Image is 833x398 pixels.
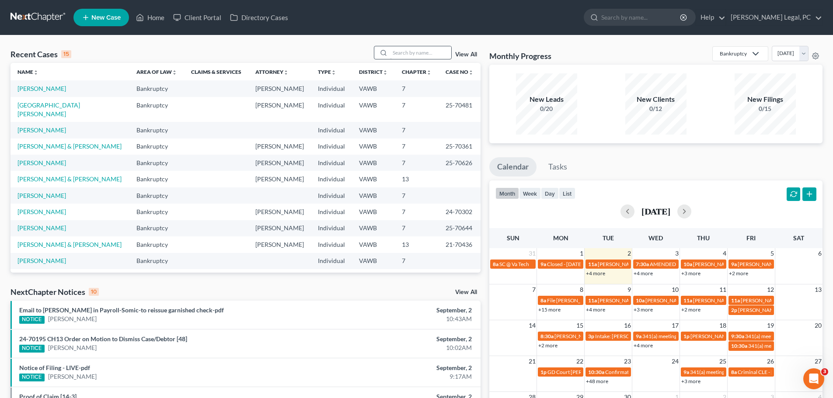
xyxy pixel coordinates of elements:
[172,70,177,75] i: unfold_more
[19,364,90,371] a: Notice of Filing - LIVE-pdf
[553,234,568,242] span: Mon
[579,284,584,295] span: 8
[311,204,352,220] td: Individual
[697,234,710,242] span: Thu
[554,333,661,339] span: [PERSON_NAME] - review Bland County J&DR
[627,248,632,259] span: 2
[136,69,177,75] a: Area of Lawunfold_more
[634,270,653,277] a: +4 more
[540,157,575,177] a: Tasks
[575,320,584,331] span: 15
[129,171,184,187] td: Bankruptcy
[671,320,680,331] span: 17
[352,138,395,155] td: VAWB
[674,248,680,259] span: 3
[129,187,184,204] td: Bankruptcy
[588,333,594,339] span: 3p
[690,369,774,375] span: 341(a) meeting for [PERSON_NAME]
[540,369,547,375] span: 1p
[439,155,481,171] td: 25-70626
[327,363,472,372] div: September, 2
[748,343,833,349] span: 341(a) meeting for [PERSON_NAME]
[383,70,388,75] i: unfold_more
[129,236,184,253] td: Bankruptcy
[636,261,649,267] span: 7:30a
[731,333,744,339] span: 9:30a
[650,261,755,267] span: AMENDED PLAN DUE FOR [PERSON_NAME]
[402,69,432,75] a: Chapterunfold_more
[395,236,439,253] td: 13
[19,335,187,343] a: 24-70195 CH13 Order on Motion to Dismiss Case/Debtor [48]
[359,69,388,75] a: Districtunfold_more
[446,69,474,75] a: Case Nounfold_more
[395,187,439,204] td: 7
[248,204,311,220] td: [PERSON_NAME]
[311,187,352,204] td: Individual
[352,253,395,269] td: VAWB
[311,138,352,155] td: Individual
[129,97,184,122] td: Bankruptcy
[579,248,584,259] span: 1
[681,270,701,277] a: +3 more
[311,97,352,122] td: Individual
[17,69,38,75] a: Nameunfold_more
[395,138,439,155] td: 7
[766,320,775,331] span: 19
[528,248,537,259] span: 31
[439,204,481,220] td: 24-70302
[327,372,472,381] div: 9:17AM
[586,306,605,313] a: +4 more
[603,234,614,242] span: Tue
[588,297,597,304] span: 11a
[540,261,546,267] span: 9a
[248,236,311,253] td: [PERSON_NAME]
[10,287,99,297] div: NextChapter Notices
[331,70,336,75] i: unfold_more
[547,297,608,304] span: File [PERSON_NAME] Plan
[352,122,395,138] td: VAWB
[352,97,395,122] td: VAWB
[634,342,653,349] a: +4 more
[311,236,352,253] td: Individual
[586,270,605,277] a: +4 more
[605,369,704,375] span: Confirmation hearing for [PERSON_NAME]
[516,94,577,104] div: New Leads
[61,50,71,58] div: 15
[352,171,395,187] td: VAWB
[731,307,737,313] span: 2p
[595,333,791,339] span: Intake: [PERSON_NAME] [PHONE_NUMBER], [STREET_ADDRESS][PERSON_NAME]
[588,261,597,267] span: 11a
[395,171,439,187] td: 13
[793,234,804,242] span: Sat
[327,306,472,315] div: September, 2
[718,320,727,331] span: 18
[636,297,645,304] span: 10a
[696,10,725,25] a: Help
[636,333,641,339] span: 9a
[814,356,823,367] span: 27
[311,171,352,187] td: Individual
[718,356,727,367] span: 25
[735,94,796,104] div: New Filings
[814,284,823,295] span: 13
[455,52,477,58] a: View All
[586,378,608,384] a: +48 more
[598,261,655,267] span: [PERSON_NAME] to sign
[48,343,97,352] a: [PERSON_NAME]
[248,80,311,97] td: [PERSON_NAME]
[426,70,432,75] i: unfold_more
[547,261,602,267] span: Closed - [DATE] - Closed
[538,342,558,349] a: +2 more
[528,320,537,331] span: 14
[547,369,663,375] span: GD Court [PERSON_NAME] and [PERSON_NAME]
[283,70,289,75] i: unfold_more
[803,368,824,389] iframe: Intercom live chat
[129,138,184,155] td: Bankruptcy
[311,220,352,236] td: Individual
[352,236,395,253] td: VAWB
[746,234,756,242] span: Fri
[248,97,311,122] td: [PERSON_NAME]
[311,155,352,171] td: Individual
[48,315,97,323] a: [PERSON_NAME]
[455,289,477,295] a: View All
